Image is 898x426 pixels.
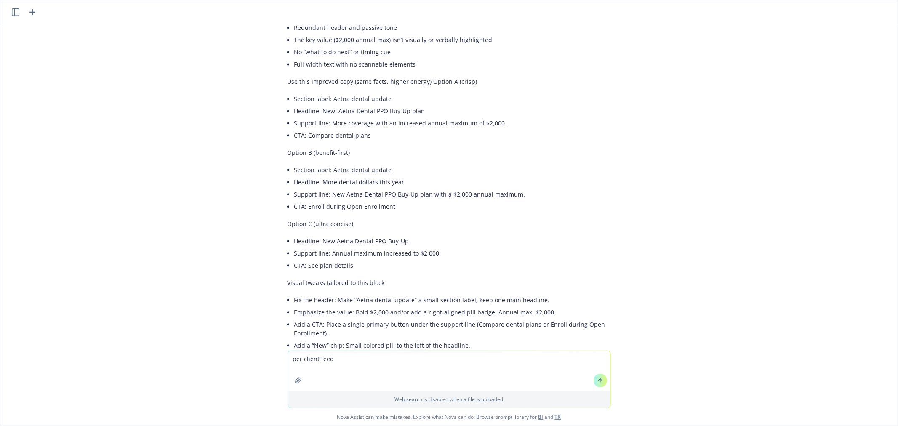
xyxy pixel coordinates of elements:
[288,148,611,157] p: Option B (benefit-first)
[294,105,611,117] li: Headline: New: Aetna Dental PPO Buy‑Up plan
[288,77,611,86] p: Use this improved copy (same facts, higher energy) Option A (crisp)
[294,129,611,141] li: CTA: Compare dental plans
[294,247,611,259] li: Support line: Annual maximum increased to $2,000.
[294,46,611,58] li: No “what to do next” or timing cue
[288,351,610,391] textarea: per client feed
[288,278,611,287] p: Visual tweaks tailored to this block
[294,34,611,46] li: The key value ($2,000 annual max) isn’t visually or verbally highlighted
[293,396,605,403] p: Web search is disabled when a file is uploaded
[294,117,611,129] li: Support line: More coverage with an increased annual maximum of $2,000.
[294,200,611,213] li: CTA: Enroll during Open Enrollment
[555,413,561,421] a: TR
[294,21,611,34] li: Redundant header and passive tone
[288,219,611,228] p: Option C (ultra concise)
[294,339,611,351] li: Add a “New” chip: Small colored pill to the left of the headline.
[294,259,611,272] li: CTA: See plan details
[294,235,611,247] li: Headline: New Aetna Dental PPO Buy‑Up
[294,188,611,200] li: Support line: New Aetna Dental PPO Buy‑Up plan with a $2,000 annual maximum.
[294,176,611,188] li: Headline: More dental dollars this year
[294,318,611,339] li: Add a CTA: Place a single primary button under the support line (Compare dental plans or Enroll d...
[294,294,611,306] li: Fix the header: Make “Aetna dental update” a small section label; keep one main headline.
[294,58,611,70] li: Full-width text with no scannable elements
[538,413,544,421] a: BI
[4,408,894,426] span: Nova Assist can make mistakes. Explore what Nova can do: Browse prompt library for and
[294,164,611,176] li: Section label: Aetna dental update
[294,306,611,318] li: Emphasize the value: Bold $2,000 and/or add a right‑aligned pill badge: Annual max: $2,000.
[294,93,611,105] li: Section label: Aetna dental update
